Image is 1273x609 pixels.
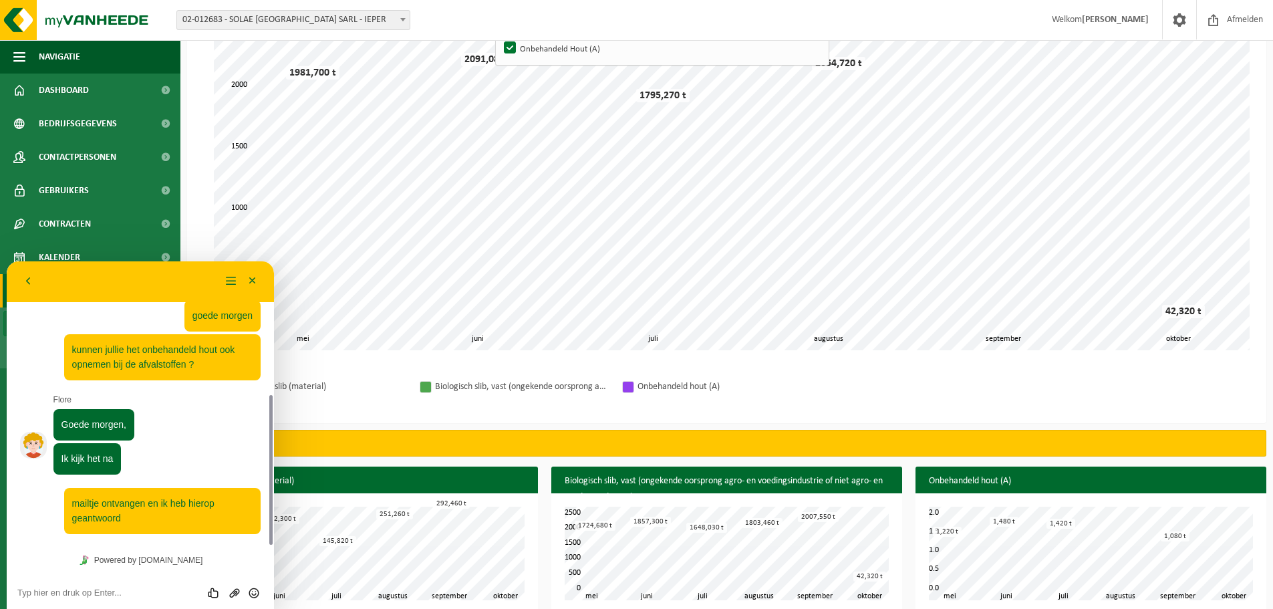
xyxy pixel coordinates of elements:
h3: Biologisch slib, vast (ongekende oorsprong agro- en voedingsindustrie of niet agro- en voedingsin... [551,467,902,512]
div: 1795,270 t [636,89,690,102]
span: 02-012683 - SOLAE EUROPE SARL - IEPER [176,10,410,30]
img: Tawky_16x16.svg [73,294,82,303]
div: 1648,030 t [686,523,727,533]
div: Beoordeel deze chat [198,325,219,338]
label: Onbehandeld Hout (A) [501,38,821,58]
div: Biologisch slib, vast (ongekende oorsprong agro- en voedingsindustrie of niet agro- en voedingsin... [435,378,609,395]
div: 2054,720 t [812,57,865,70]
div: 1724,680 t [575,521,615,531]
button: Emoji invoeren [237,325,257,338]
h3: Onbehandeld hout (A) [915,467,1266,496]
div: 1981,700 t [286,66,339,80]
span: 02-012683 - SOLAE EUROPE SARL - IEPER [177,11,410,29]
div: Behandeld slib (material) [233,378,406,395]
div: 42,320 t [1162,305,1205,318]
div: 232,300 t [263,514,299,524]
div: 2007,550 t [798,512,839,522]
div: 2091,080 t [461,53,515,66]
div: 1,080 t [1161,531,1189,541]
div: 251,260 t [376,509,413,519]
span: Bedrijfsgegevens [39,107,117,140]
button: Upload bestand [218,325,237,338]
a: In grafiekvorm [3,311,177,336]
span: Contracten [39,207,91,241]
div: Onbehandeld hout (A) [638,378,811,395]
span: Contactpersonen [39,140,116,174]
iframe: chat widget [7,261,274,609]
a: In lijstvorm [3,340,177,365]
div: 1857,300 t [630,517,671,527]
span: Gebruikers [39,174,89,207]
a: Powered by [DOMAIN_NAME] [67,290,200,308]
span: Dashboard [39,74,89,107]
span: Kalender [39,241,80,274]
div: Group of buttons [198,325,257,338]
div: 292,460 t [433,499,470,509]
strong: [PERSON_NAME] [1082,15,1149,25]
div: 1,480 t [990,517,1018,527]
div: 145,820 t [319,536,356,546]
div: 1,220 t [933,527,962,537]
div: 1,420 t [1046,519,1075,529]
div: 1803,460 t [742,518,783,528]
h3: Behandeld slib (material) [187,467,538,496]
div: 42,320 t [853,572,886,582]
span: Navigatie [39,40,80,74]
